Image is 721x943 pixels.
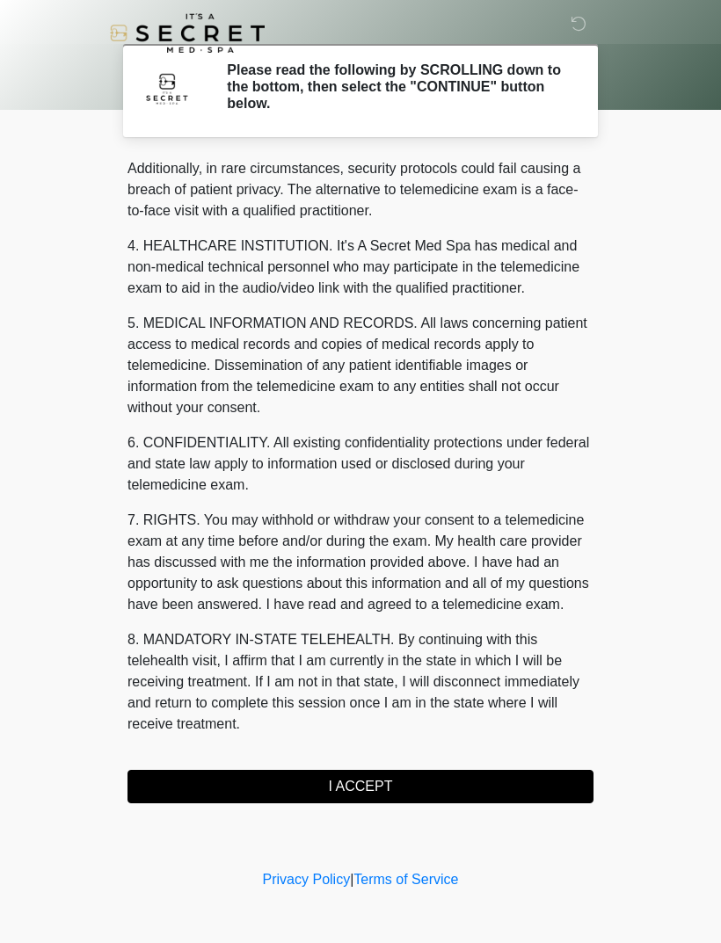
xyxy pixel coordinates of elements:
[127,313,594,418] p: 5. MEDICAL INFORMATION AND RECORDS. All laws concerning patient access to medical records and cop...
[127,236,594,299] p: 4. HEALTHCARE INSTITUTION. It's A Secret Med Spa has medical and non-medical technical personnel ...
[127,770,594,803] button: I ACCEPT
[127,510,594,615] p: 7. RIGHTS. You may withhold or withdraw your consent to a telemedicine exam at any time before an...
[127,629,594,735] p: 8. MANDATORY IN-STATE TELEHEALTH. By continuing with this telehealth visit, I affirm that I am cu...
[127,432,594,496] p: 6. CONFIDENTIALITY. All existing confidentiality protections under federal and state law apply to...
[141,62,193,114] img: Agent Avatar
[263,872,351,887] a: Privacy Policy
[227,62,567,112] h2: Please read the following by SCROLLING down to the bottom, then select the "CONTINUE" button below.
[110,13,265,53] img: It's A Secret Med Spa Logo
[353,872,458,887] a: Terms of Service
[350,872,353,887] a: |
